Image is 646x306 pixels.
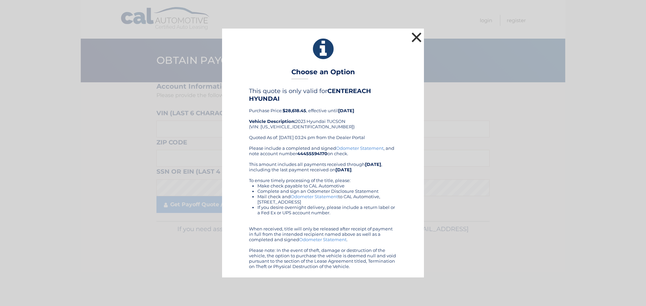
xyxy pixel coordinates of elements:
[257,188,397,194] li: Complete and sign an Odometer Disclosure Statement
[335,167,352,172] b: [DATE]
[365,162,381,167] b: [DATE]
[249,87,397,145] div: Purchase Price: , effective until 2023 Hyundai TUCSON (VIN: [US_VEHICLE_IDENTIFICATION_NUMBER]) Q...
[291,194,338,199] a: Odometer Statement
[299,237,347,242] a: Odometer Statement
[249,87,371,102] b: CENTEREACH HYUNDAI
[257,183,397,188] li: Make check payable to CAL Automotive
[410,31,423,44] button: ×
[249,145,397,269] div: Please include a completed and signed , and note account number on check. This amount includes al...
[257,194,397,205] li: Mail check and to CAL Automotive, [STREET_ADDRESS]
[249,119,295,124] strong: Vehicle Description:
[297,151,327,156] b: 44455594170
[336,145,384,151] a: Odometer Statement
[291,68,355,80] h3: Choose an Option
[257,205,397,215] li: If you desire overnight delivery, please include a return label or a Fed Ex or UPS account number.
[249,87,397,102] h4: This quote is only valid for
[338,108,354,113] b: [DATE]
[283,108,306,113] b: $28,618.45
